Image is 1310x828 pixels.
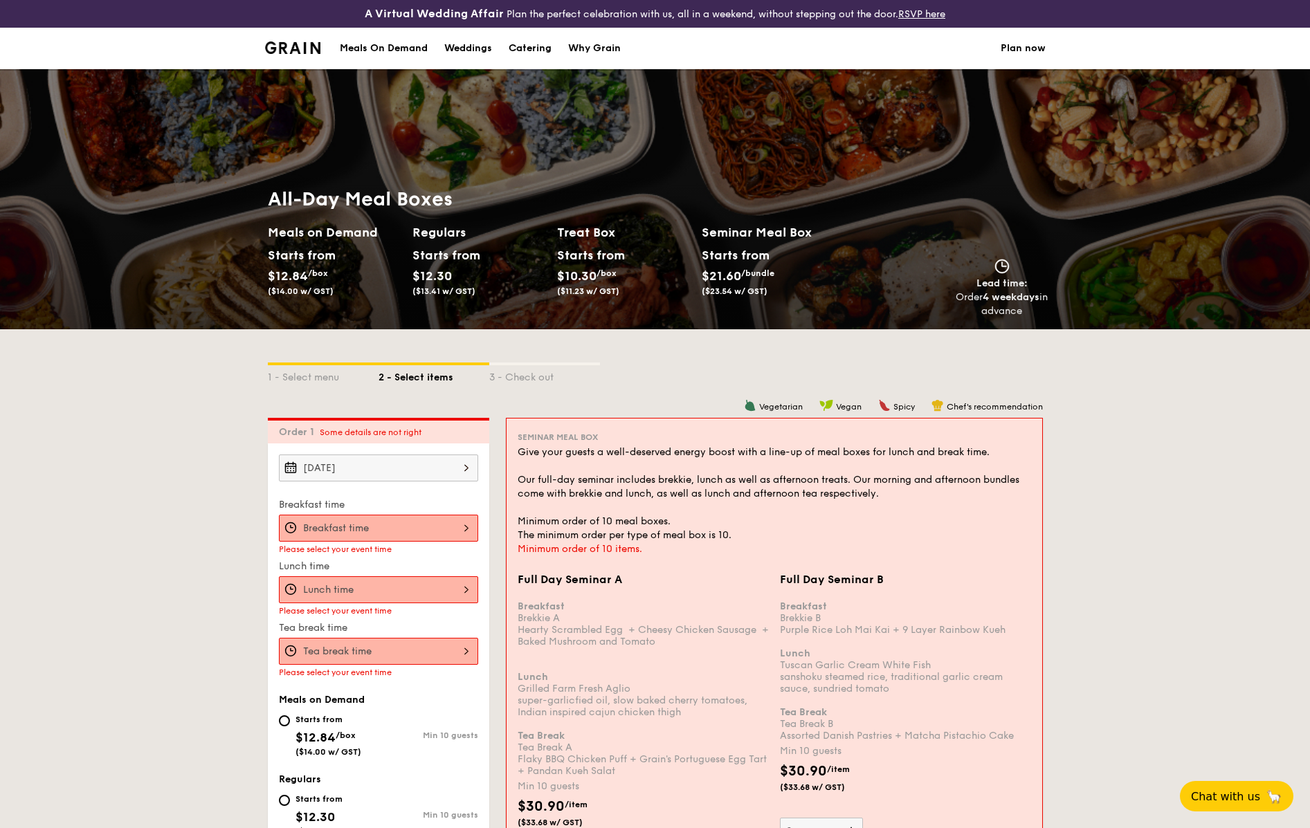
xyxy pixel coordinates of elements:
[279,498,478,512] label: Breakfast time
[780,744,1031,758] div: Min 10 guests
[268,365,379,385] div: 1 - Select menu
[279,576,478,603] input: Lunch time
[279,426,320,438] span: Order 1
[295,809,335,825] span: $12.30
[780,647,810,659] b: Lunch
[741,268,774,278] span: /bundle
[518,780,769,793] div: Min 10 guests
[780,782,874,793] span: ($33.68 w/ GST)
[702,286,767,296] span: ($23.54 w/ GST)
[1180,781,1293,811] button: Chat with us🦙
[336,730,356,740] span: /box
[412,223,546,242] h2: Regulars
[331,28,436,69] a: Meals On Demand
[518,817,612,828] span: ($33.68 w/ GST)
[379,810,478,820] div: Min 10 guests
[379,365,489,385] div: 2 - Select items
[878,399,891,412] img: icon-spicy.37a8142b.svg
[780,763,827,780] span: $30.90
[279,795,290,806] input: Starts from$12.30($13.41 w/ GST)Min 10 guests
[568,28,621,69] div: Why Grain
[412,286,475,296] span: ($13.41 w/ GST)
[557,268,597,284] span: $10.30
[931,399,944,412] img: icon-chef-hat.a58ddaea.svg
[308,268,328,278] span: /box
[780,573,884,586] span: Full Day Seminar B
[436,28,500,69] a: Weddings
[898,8,945,20] a: RSVP here
[500,28,560,69] a: Catering
[279,454,478,481] input: Event date
[819,399,833,412] img: icon-vegan.f8ff3823.svg
[992,259,1012,274] img: icon-clock.2db775ea.svg
[1001,28,1046,69] a: Plan now
[557,245,619,266] div: Starts from
[279,773,321,785] span: Regulars
[279,606,392,616] span: Please select your event time
[279,560,478,573] label: Lunch time
[268,268,308,284] span: $12.84
[518,671,548,683] b: Lunch
[265,42,321,54] a: Logotype
[518,445,1031,542] div: Give your guests a well-deserved energy boost with a line-up of meal boxes for lunch and break ti...
[518,589,769,777] div: Brekkie A Hearty Scrambled Egg + Cheesy Chicken Sausage + Baked Mushroom and Tomato Grilled Farm ...
[295,793,358,804] div: Starts from
[518,542,1031,556] div: Minimum order of 10 items.
[268,187,846,212] h1: All-Day Meal Boxes
[557,223,691,242] h2: Treat Box
[836,402,862,412] span: Vegan
[976,277,1028,289] span: Lead time:
[702,223,846,242] h2: Seminar Meal Box
[257,6,1054,22] div: Plan the perfect celebration with us, all in a weekend, without stepping out the door.
[702,245,769,266] div: Starts from
[518,798,565,815] span: $30.90
[340,28,428,69] div: Meals On Demand
[412,245,474,266] div: Starts from
[518,573,622,586] span: Full Day Seminar A
[702,268,741,284] span: $21.60
[565,800,588,809] span: /item
[279,638,478,665] input: Tea break time
[295,714,361,725] div: Starts from
[268,286,334,296] span: ($14.00 w/ GST)
[557,286,619,296] span: ($11.23 w/ GST)
[265,42,321,54] img: Grain
[518,432,598,442] span: Seminar Meal Box
[489,365,600,385] div: 3 - Check out
[320,427,421,437] span: Some details are not right
[379,730,478,740] div: Min 10 guests
[759,402,803,412] span: Vegetarian
[279,694,365,706] span: Meals on Demand
[780,600,827,612] b: Breakfast
[893,402,915,412] span: Spicy
[744,399,756,412] img: icon-vegetarian.fe4039eb.svg
[268,245,329,266] div: Starts from
[1266,789,1282,804] span: 🦙
[597,268,617,278] span: /box
[412,268,452,284] span: $12.30
[444,28,492,69] div: Weddings
[560,28,629,69] a: Why Grain
[1191,790,1260,803] span: Chat with us
[279,715,290,726] input: Starts from$12.84/box($14.00 w/ GST)Min 10 guests
[983,291,1039,303] strong: 4 weekdays
[279,668,392,677] span: Please select your event time
[780,589,1031,742] div: Brekkie B Purple Rice Loh Mai Kai + 9 Layer Rainbow Kueh Tuscan Garlic Cream White Fish sanshoku ...
[518,600,565,612] b: Breakfast
[295,730,336,745] span: $12.84
[279,621,478,635] label: Tea break time
[365,6,504,22] h4: A Virtual Wedding Affair
[518,730,565,742] b: Tea Break
[947,402,1043,412] span: Chef's recommendation
[295,747,361,757] span: ($14.00 w/ GST)
[279,544,392,554] span: Please select your event time
[279,515,478,542] input: Breakfast time
[780,706,827,718] b: Tea Break
[268,223,401,242] h2: Meals on Demand
[956,291,1048,318] div: Order in advance
[509,28,552,69] div: Catering
[827,764,850,774] span: /item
